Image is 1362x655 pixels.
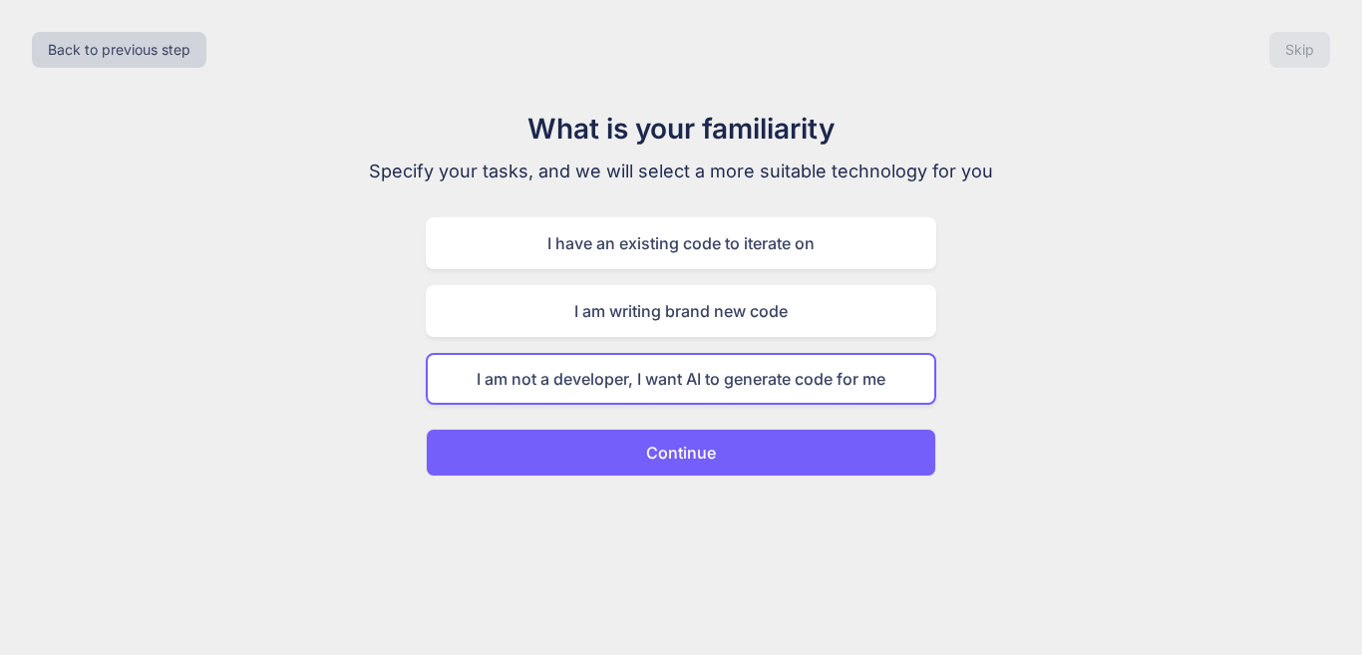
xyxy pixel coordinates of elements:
h1: What is your familiarity [346,108,1016,150]
button: Continue [426,429,936,477]
div: I am not a developer, I want AI to generate code for me [426,353,936,405]
button: Back to previous step [32,32,206,68]
div: I have an existing code to iterate on [426,217,936,269]
div: I am writing brand new code [426,285,936,337]
p: Continue [646,441,716,465]
button: Skip [1269,32,1330,68]
p: Specify your tasks, and we will select a more suitable technology for you [346,158,1016,185]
